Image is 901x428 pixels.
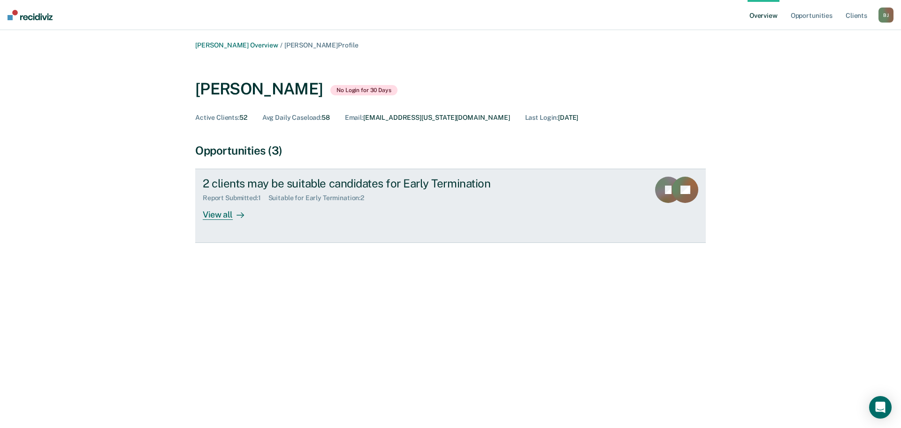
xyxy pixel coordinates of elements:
div: Open Intercom Messenger [869,396,892,419]
div: 52 [195,114,247,122]
div: Opportunities (3) [195,144,706,157]
span: Last Login : [525,114,558,121]
span: Active Clients : [195,114,239,121]
button: BJ [878,8,893,23]
div: [EMAIL_ADDRESS][US_STATE][DOMAIN_NAME] [345,114,510,122]
div: Report Submitted : 1 [203,194,268,202]
div: View all [203,202,255,220]
div: 58 [262,114,330,122]
span: Email : [345,114,363,121]
span: [PERSON_NAME] Profile [284,41,359,49]
div: B J [878,8,893,23]
a: [PERSON_NAME] Overview [195,41,278,49]
span: Avg Daily Caseload : [262,114,321,121]
div: [DATE] [525,114,579,122]
a: 2 clients may be suitable candidates for Early TerminationReport Submitted:1Suitable for Early Te... [195,169,706,243]
div: Suitable for Early Termination : 2 [268,194,372,202]
img: Recidiviz [8,10,53,20]
span: No Login for 30 Days [330,85,397,95]
div: [PERSON_NAME] [195,79,323,99]
span: / [278,41,284,49]
div: 2 clients may be suitable candidates for Early Termination [203,177,532,190]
